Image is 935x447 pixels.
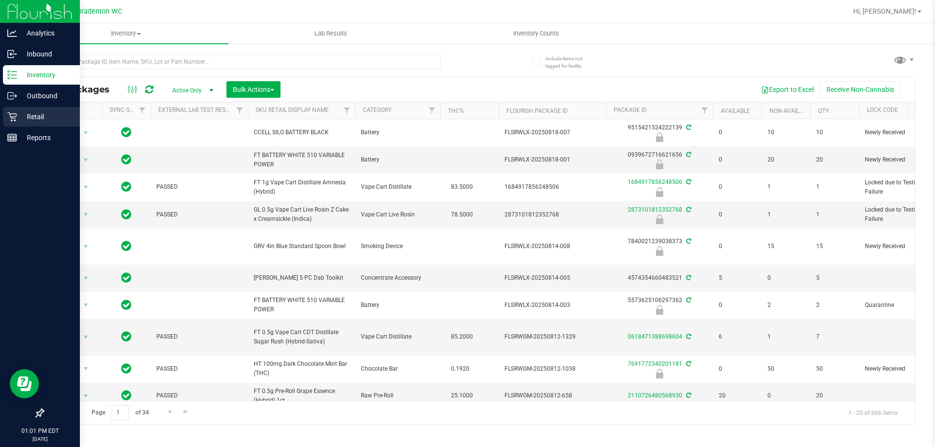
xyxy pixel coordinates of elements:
[604,273,714,283] div: 4574354660483521
[83,405,157,420] span: Page of 34
[17,69,75,81] p: Inventory
[361,364,434,374] span: Chocolate Bar
[820,81,900,98] button: Receive Non-Cannabis
[719,273,756,283] span: 5
[446,389,478,403] span: 25.1000
[361,210,434,219] span: Vape Cart Live Rosin
[865,301,926,310] span: Quarantine
[112,405,129,420] input: 1
[17,111,75,123] p: Retail
[7,91,17,101] inline-svg: Outbound
[446,180,478,194] span: 83.5000
[228,23,433,44] a: Lab Results
[604,132,714,142] div: Newly Received
[697,102,713,119] a: Filter
[767,128,804,137] span: 10
[685,392,691,399] span: Sync from Compliance System
[767,364,804,374] span: 50
[121,389,131,402] span: In Sync
[17,90,75,102] p: Outbound
[505,364,600,374] span: FLSRWGM-20250812-1038
[80,271,92,285] span: select
[865,364,926,374] span: Newly Received
[363,107,392,113] a: Category
[719,301,756,310] span: 0
[628,392,682,399] a: 2110726480568930
[121,271,131,285] span: In Sync
[7,112,17,122] inline-svg: Retail
[604,215,714,224] div: Locked due to Testing Failure
[254,387,349,405] span: FT 0.5g Pre-Roll Grape Essence (Hybrid) 1ct
[604,123,714,142] div: 9515421524222139
[505,391,600,400] span: FLSRWGM-20250812-658
[361,128,434,137] span: Battery
[156,391,242,400] span: PASSED
[361,155,434,164] span: Battery
[361,242,434,251] span: Smoking Device
[628,179,682,185] a: 1684917856248506
[719,155,756,164] span: 0
[256,107,329,113] a: Sku Retail Display Name
[719,210,756,219] span: 0
[4,435,75,443] p: [DATE]
[767,210,804,219] span: 1
[506,107,568,114] a: Flourish Package ID
[301,29,360,38] span: Lab Results
[604,246,714,256] div: Newly Received
[80,126,92,140] span: select
[816,128,853,137] span: 10
[767,391,804,400] span: 0
[254,242,349,251] span: GRV 4in Blue Standard Spoon Bowl
[121,208,131,221] span: In Sync
[818,107,829,114] a: Qty
[10,369,39,398] iframe: Resource center
[719,182,756,192] span: 0
[361,273,434,283] span: Concentrate Accessory
[505,332,600,341] span: FLSRWGM-20250812-1329
[254,178,349,197] span: FT 1g Vape Cart Distillate Amnesia (Hybrid)
[816,155,853,164] span: 20
[80,298,92,312] span: select
[604,187,714,197] div: Locked due to Testing Failure
[719,128,756,137] span: 0
[505,273,600,283] span: FLSRWLX-20250814-005
[505,128,600,137] span: FLSRWLX-20250818-007
[767,301,804,310] span: 2
[685,124,691,131] span: Sync from Compliance System
[685,206,691,213] span: Sync from Compliance System
[685,179,691,185] span: Sync from Compliance System
[121,180,131,194] span: In Sync
[867,107,898,113] a: Lock Code
[254,328,349,346] span: FT 0.5g Vape Cart CDT Distillate Sugar Rush (Hybrid-Sativa)
[816,242,853,251] span: 15
[80,330,92,344] span: select
[179,405,193,418] a: Go to the last page
[121,239,131,253] span: In Sync
[7,28,17,38] inline-svg: Analytics
[23,23,228,44] a: Inventory
[604,237,714,256] div: 7840021239038373
[163,405,177,418] a: Go to the next page
[4,427,75,435] p: 01:01 PM EDT
[17,27,75,39] p: Analytics
[446,362,474,376] span: 0.1920
[156,364,242,374] span: PASSED
[505,210,600,219] span: 2873101812352768
[121,298,131,312] span: In Sync
[361,182,434,192] span: Vape Cart Distillate
[865,242,926,251] span: Newly Received
[80,180,92,194] span: select
[719,242,756,251] span: 0
[254,205,349,224] span: GL 0.5g Vape Cart Live Rosin Z Cake x Creamsickle (Indica)
[7,70,17,80] inline-svg: Inventory
[121,153,131,166] span: In Sync
[767,155,804,164] span: 20
[865,128,926,137] span: Newly Received
[134,102,150,119] a: Filter
[604,150,714,169] div: 0939672716621656
[719,332,756,341] span: 6
[545,55,594,70] span: Include items not tagged for facility
[361,332,434,341] span: Vape Cart Distillate
[865,178,926,197] span: Locked due to Testing Failure
[226,81,280,98] button: Bulk Actions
